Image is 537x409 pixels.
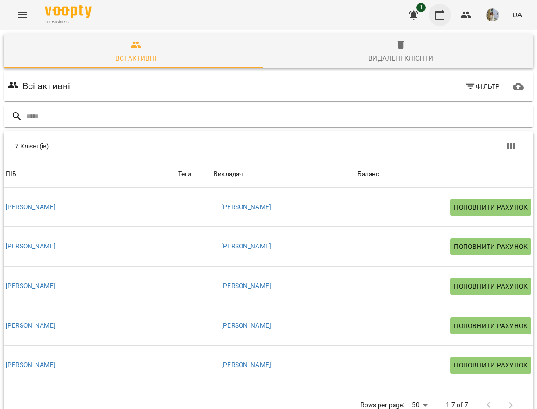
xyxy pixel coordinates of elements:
span: ПІБ [6,169,174,180]
span: Поповнити рахунок [454,202,528,213]
button: Поповнити рахунок [450,357,531,374]
span: Викладач [214,169,354,180]
div: Sort [358,169,379,180]
div: Sort [6,169,16,180]
span: Баланс [358,169,531,180]
span: 1 [416,3,426,12]
span: Поповнити рахунок [454,281,528,292]
span: Поповнити рахунок [454,241,528,252]
a: [PERSON_NAME] [221,360,271,370]
a: [PERSON_NAME] [6,360,56,370]
button: Поповнити рахунок [450,199,531,216]
div: ПІБ [6,169,16,180]
button: Фільтр [461,78,504,95]
button: Поповнити рахунок [450,278,531,295]
button: Поповнити рахунок [450,317,531,334]
span: Поповнити рахунок [454,360,528,371]
span: Поповнити рахунок [454,320,528,331]
div: Викладач [214,169,243,180]
a: [PERSON_NAME] [6,203,56,212]
div: Всі активні [115,53,157,64]
div: Sort [214,169,243,180]
span: UA [512,10,522,20]
div: Теги [178,169,210,180]
a: [PERSON_NAME] [221,282,271,291]
div: 7 Клієнт(ів) [15,141,274,151]
a: [PERSON_NAME] [221,321,271,331]
img: Voopty Logo [45,5,92,18]
span: For Business [45,19,92,25]
img: 2693ff5fab4ac5c18e9886587ab8f966.jpg [486,8,499,21]
div: Баланс [358,169,379,180]
button: Показати колонки [500,135,522,157]
a: [PERSON_NAME] [6,321,56,331]
span: Фільтр [465,81,500,92]
a: [PERSON_NAME] [6,242,56,251]
button: Поповнити рахунок [450,238,531,255]
button: UA [508,6,526,23]
div: Видалені клієнти [368,53,433,64]
div: Table Toolbar [4,131,533,161]
h6: Всі активні [22,79,71,93]
a: [PERSON_NAME] [221,203,271,212]
a: [PERSON_NAME] [6,282,56,291]
button: Menu [11,4,34,26]
a: [PERSON_NAME] [221,242,271,251]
